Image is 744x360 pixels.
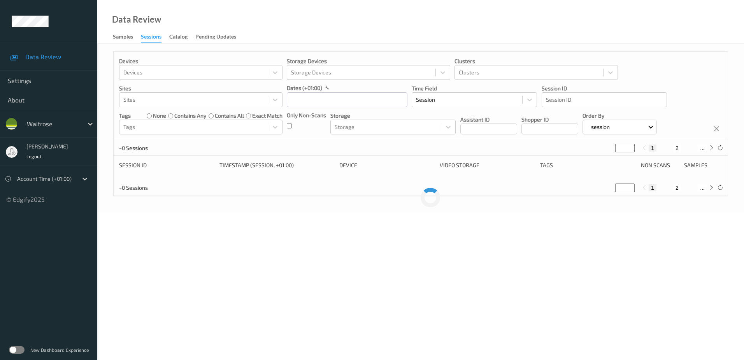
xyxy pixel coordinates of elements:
button: ... [698,145,707,152]
a: Catalog [169,32,195,42]
p: Sites [119,85,283,92]
div: Data Review [112,16,161,23]
a: Samples [113,32,141,42]
div: Tags [540,161,635,169]
p: dates (+01:00) [287,84,322,92]
p: Order By [583,112,657,120]
div: Session ID [119,161,214,169]
p: Storage Devices [287,57,450,65]
div: Sessions [141,33,161,43]
p: Storage [330,112,456,120]
div: Samples [684,161,722,169]
p: Tags [119,112,131,120]
label: exact match [252,112,283,120]
p: ~0 Sessions [119,144,177,152]
a: Sessions [141,32,169,43]
p: Clusters [454,57,618,65]
div: Video Storage [440,161,535,169]
div: Catalog [169,33,188,42]
p: Only Non-Scans [287,111,326,119]
div: Timestamp (Session, +01:00) [219,161,333,169]
div: Samples [113,33,133,42]
p: ~0 Sessions [119,184,177,192]
button: 2 [673,184,681,191]
button: 2 [673,145,681,152]
label: none [153,112,166,120]
a: Pending Updates [195,32,244,42]
div: Device [339,161,434,169]
p: Devices [119,57,283,65]
p: Session ID [542,85,667,92]
button: 1 [649,145,656,152]
p: Shopper ID [521,116,578,124]
div: Pending Updates [195,33,236,42]
div: Non Scans [641,161,679,169]
button: 1 [649,184,656,191]
p: Time Field [412,85,537,92]
button: ... [698,184,707,191]
label: contains all [215,112,244,120]
p: Assistant ID [460,116,517,124]
p: session [588,123,612,131]
label: contains any [174,112,206,120]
